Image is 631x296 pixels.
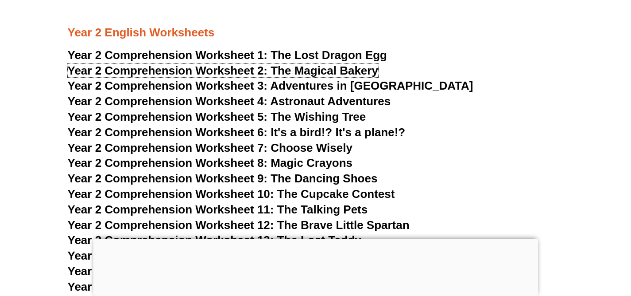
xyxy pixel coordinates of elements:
span: Year 2 Comprehension Worksheet 5: [68,110,268,123]
a: Year 2 Comprehension Worksheet 14: The Gigantic Plant [68,249,378,262]
a: Year 2 Comprehension Worksheet 2: The Magical Bakery [68,64,378,77]
a: Year 2 Comprehension Worksheet 12: The Brave Little Spartan [68,218,410,232]
a: Year 2 Comprehension Worksheet 1: The Lost Dragon Egg [68,48,387,62]
a: Year 2 Comprehension Worksheet 16: Enchanted Puzzle Painting [68,280,424,293]
span: Year 2 Comprehension Worksheet 3: [68,79,268,92]
a: Year 2 Comprehension Worksheet 3: Adventures in [GEOGRAPHIC_DATA] [68,79,473,92]
a: Year 2 Comprehension Worksheet 11: The Talking Pets [68,203,368,216]
span: Year 2 Comprehension Worksheet 1: [68,48,268,62]
span: The Wishing Tree [271,110,366,123]
a: Year 2 Comprehension Worksheet 6: It's a bird!? It's a plane!? [68,126,406,139]
iframe: Chat Widget [479,196,631,296]
span: The Magical Bakery [271,64,378,77]
span: The Lost Dragon Egg [271,48,387,62]
a: Year 2 Comprehension Worksheet 13: The Lost Teddy [68,233,361,247]
a: Year 2 Comprehension Worksheet 4: Astronaut Adventures [68,95,391,108]
a: Year 2 Comprehension Worksheet 8: Magic Crayons [68,156,353,170]
a: Year 2 Comprehension Worksheet 15: Friendly Monsters [68,264,376,278]
span: Astronaut Adventures [270,95,391,108]
span: Year 2 Comprehension Worksheet 4: [68,95,268,108]
span: Year 2 Comprehension Worksheet 2: [68,64,268,77]
a: Year 2 Comprehension Worksheet 9: The Dancing Shoes [68,172,378,185]
a: Year 2 Comprehension Worksheet 5: The Wishing Tree [68,110,366,123]
a: Year 2 Comprehension Worksheet 10: The Cupcake Contest [68,187,395,201]
span: Choose Wisely [271,141,352,154]
span: Adventures in [GEOGRAPHIC_DATA] [270,79,473,92]
iframe: Advertisement [93,239,538,294]
span: Year 2 Comprehension Worksheet 7: [68,141,268,154]
a: Year 2 Comprehension Worksheet 7: Choose Wisely [68,141,352,154]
